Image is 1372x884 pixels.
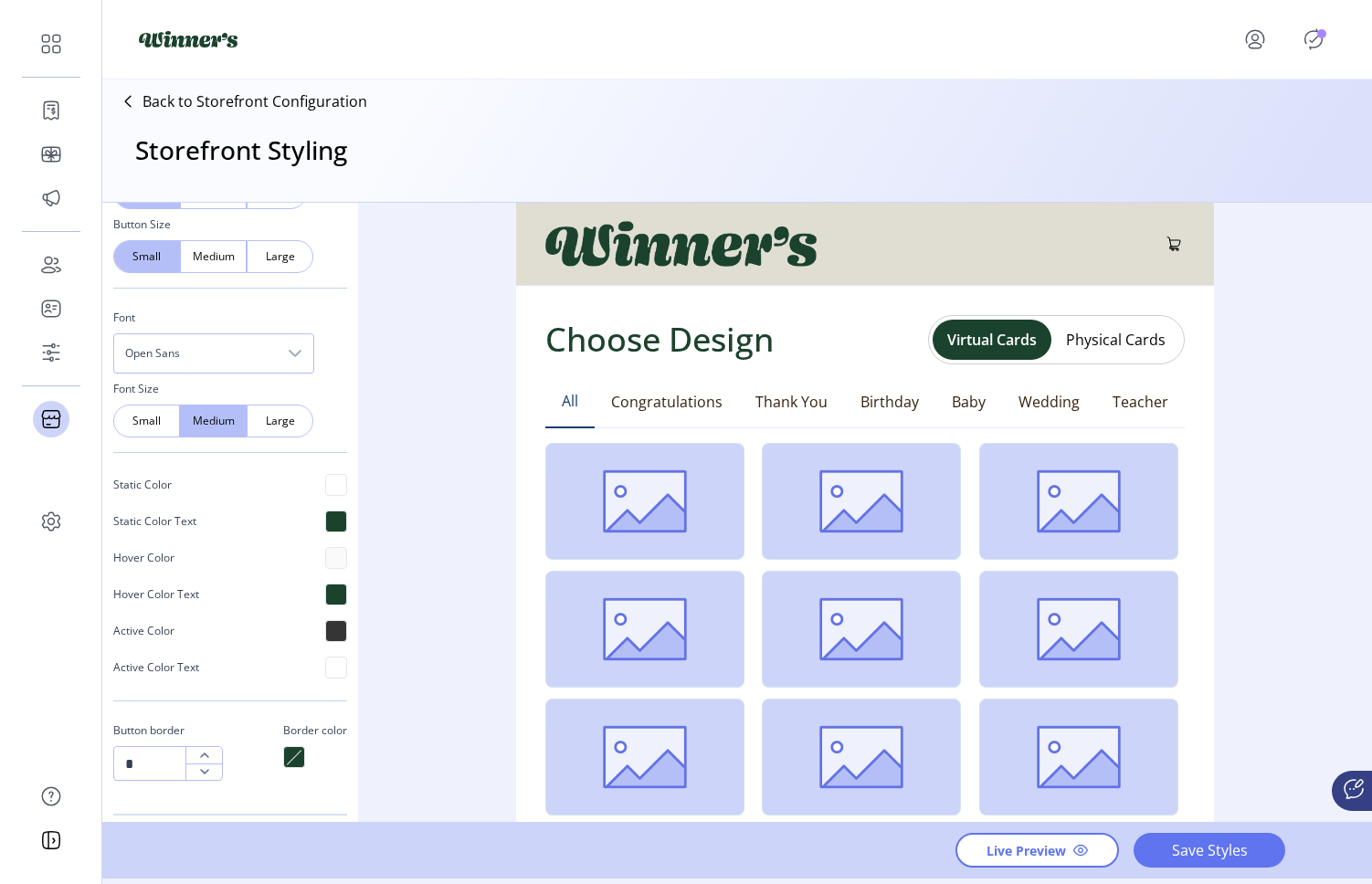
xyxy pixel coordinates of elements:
[1134,833,1285,868] button: Save Styles
[113,623,174,639] p: Active Color
[113,715,223,746] p: Button border
[114,334,277,373] span: Open Sans
[139,31,237,47] img: logo
[595,375,739,428] button: Congratulations
[113,659,199,676] p: Active Color Text
[277,334,313,373] div: dropdown trigger
[545,375,595,428] button: All
[545,315,774,364] h1: Choose Design
[113,513,196,530] p: Static Color Text
[1096,375,1185,428] button: Teacher
[203,413,224,429] span: Medium
[135,131,347,169] h3: Storefront Styling
[739,375,844,428] button: Thank You
[113,302,347,333] p: Font
[1219,17,1299,61] button: menu
[935,375,1002,428] button: Baby
[136,413,157,429] span: Small
[113,550,174,566] p: Hover Color
[987,841,1066,860] span: Live Preview
[113,477,172,493] p: Static Color
[113,209,347,240] p: Button Size
[955,833,1119,868] button: Live Preview
[269,413,290,429] span: Large
[844,375,935,428] button: Birthday
[283,715,347,746] p: Border color
[113,374,347,405] p: Font Size
[269,248,290,265] span: Large
[113,145,347,803] div: Secondary Button
[1051,325,1180,354] button: Physical Cards
[136,248,157,265] span: Small
[1157,839,1261,861] span: Save Styles
[1002,375,1096,428] button: Wedding
[933,320,1051,360] button: Virtual Cards
[142,90,367,112] p: Back to Storefront Configuration
[1299,25,1328,54] button: Publisher Panel
[113,586,199,603] p: Hover Color Text
[203,248,224,265] span: Medium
